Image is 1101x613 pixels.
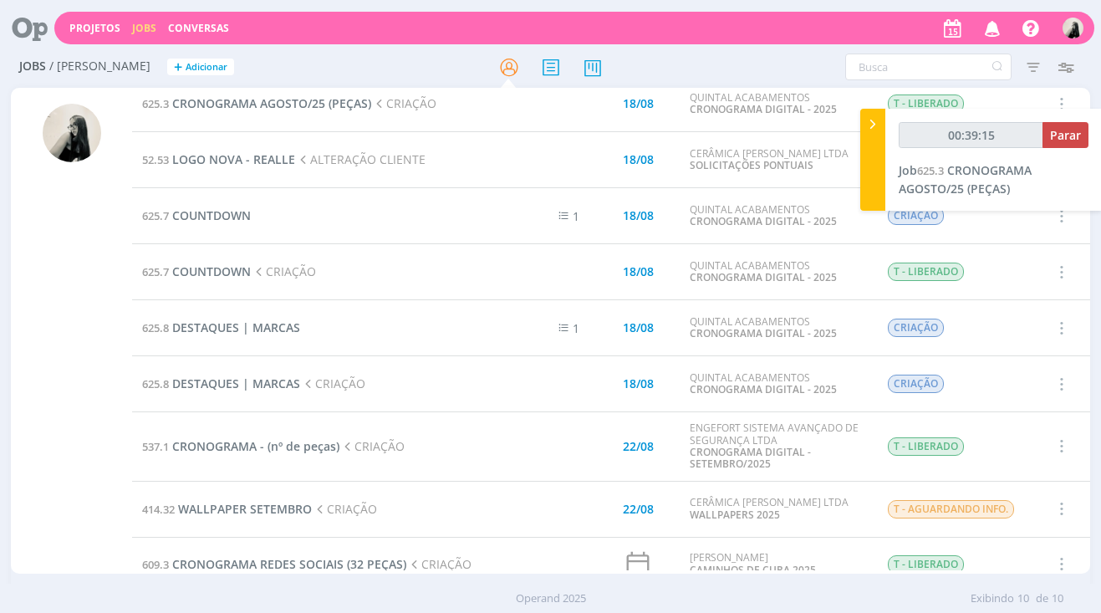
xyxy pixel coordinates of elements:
[623,154,654,166] div: 18/08
[142,95,371,111] a: 625.3CRONOGRAMA AGOSTO/25 (PEÇAS)
[142,319,300,335] a: 625.8DESTAQUES | MARCAS
[1052,590,1063,607] span: 10
[172,207,251,223] span: COUNTDOWN
[43,104,101,162] img: R
[888,319,944,337] span: CRIAÇÃO
[172,556,406,572] span: CRONOGRAMA REDES SOCIAIS (32 PEÇAS)
[690,204,862,228] div: QUINTAL ACABAMENTOS
[690,214,837,228] a: CRONOGRAMA DIGITAL - 2025
[623,210,654,222] div: 18/08
[690,445,811,471] a: CRONOGRAMA DIGITAL - SETEMBRO/2025
[142,501,312,517] a: 414.32WALLPAPER SETEMBRO
[172,319,300,335] span: DESTAQUES | MARCAS
[573,320,579,336] span: 1
[623,378,654,390] div: 18/08
[142,375,300,391] a: 625.8DESTAQUES | MARCAS
[172,263,251,279] span: COUNTDOWN
[888,95,964,113] span: T - LIBERADO
[312,501,377,517] span: CRIAÇÃO
[623,441,654,452] div: 22/08
[174,59,182,76] span: +
[163,22,234,35] button: Conversas
[690,158,813,172] a: SOLICITAÇÕES PONTUAIS
[167,59,234,76] button: +Adicionar
[142,207,251,223] a: 625.7COUNTDOWN
[1017,590,1029,607] span: 10
[1050,127,1081,143] span: Parar
[690,316,862,340] div: QUINTAL ACABAMENTOS
[690,497,862,521] div: CERÂMICA [PERSON_NAME] LTDA
[19,59,46,74] span: Jobs
[888,207,944,225] span: CRIAÇÃO
[142,152,169,167] span: 52.53
[690,270,837,284] a: CRONOGRAMA DIGITAL - 2025
[172,438,339,454] span: CRONOGRAMA - (nº de peças)
[178,501,312,517] span: WALLPAPER SETEMBRO
[1036,590,1048,607] span: de
[371,95,436,111] span: CRIAÇÃO
[690,422,862,471] div: ENGEFORT SISTEMA AVANÇADO DE SEGURANÇA LTDA
[1042,122,1088,148] button: Parar
[172,375,300,391] span: DESTAQUES | MARCAS
[142,556,406,572] a: 609.3CRONOGRAMA REDES SOCIAIS (32 PEÇAS)
[888,500,1014,518] span: T - AGUARDANDO INFO.
[172,95,371,111] span: CRONOGRAMA AGOSTO/25 (PEÇAS)
[690,260,862,284] div: QUINTAL ACABAMENTOS
[142,208,169,223] span: 625.7
[845,54,1012,80] input: Busca
[127,22,161,35] button: Jobs
[142,557,169,572] span: 609.3
[142,96,169,111] span: 625.3
[623,322,654,334] div: 18/08
[888,437,964,456] span: T - LIBERADO
[168,21,229,35] a: Conversas
[899,162,1032,197] a: Job625.3CRONOGRAMA AGOSTO/25 (PEÇAS)
[573,208,579,224] span: 1
[690,92,862,116] div: QUINTAL ACABAMENTOS
[623,503,654,515] div: 22/08
[888,555,964,574] span: T - LIBERADO
[690,382,837,396] a: CRONOGRAMA DIGITAL - 2025
[1062,13,1084,43] button: R
[142,438,339,454] a: 537.1CRONOGRAMA - (nº de peças)
[69,21,120,35] a: Projetos
[142,151,295,167] a: 52.53LOGO NOVA - REALLE
[690,563,816,577] a: CAMINHOS DE CURA 2025
[142,502,175,517] span: 414.32
[690,326,837,340] a: CRONOGRAMA DIGITAL - 2025
[186,62,227,73] span: Adicionar
[917,163,944,178] span: 625.3
[690,102,837,116] a: CRONOGRAMA DIGITAL - 2025
[142,320,169,335] span: 625.8
[251,263,316,279] span: CRIAÇÃO
[295,151,426,167] span: ALTERAÇÃO CLIENTE
[690,148,862,172] div: CERÂMICA [PERSON_NAME] LTDA
[64,22,125,35] button: Projetos
[623,98,654,110] div: 18/08
[339,438,405,454] span: CRIAÇÃO
[623,266,654,278] div: 18/08
[1063,18,1083,38] img: R
[132,21,156,35] a: Jobs
[142,264,169,279] span: 625.7
[142,376,169,391] span: 625.8
[142,439,169,454] span: 537.1
[300,375,365,391] span: CRIAÇÃO
[690,552,862,576] div: [PERSON_NAME]
[406,556,471,572] span: CRIAÇÃO
[49,59,150,74] span: / [PERSON_NAME]
[690,372,862,396] div: QUINTAL ACABAMENTOS
[142,263,251,279] a: 625.7COUNTDOWN
[888,375,944,393] span: CRIAÇÃO
[172,151,295,167] span: LOGO NOVA - REALLE
[971,590,1014,607] span: Exibindo
[888,263,964,281] span: T - LIBERADO
[690,508,780,522] a: WALLPAPERS 2025
[899,162,1032,197] span: CRONOGRAMA AGOSTO/25 (PEÇAS)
